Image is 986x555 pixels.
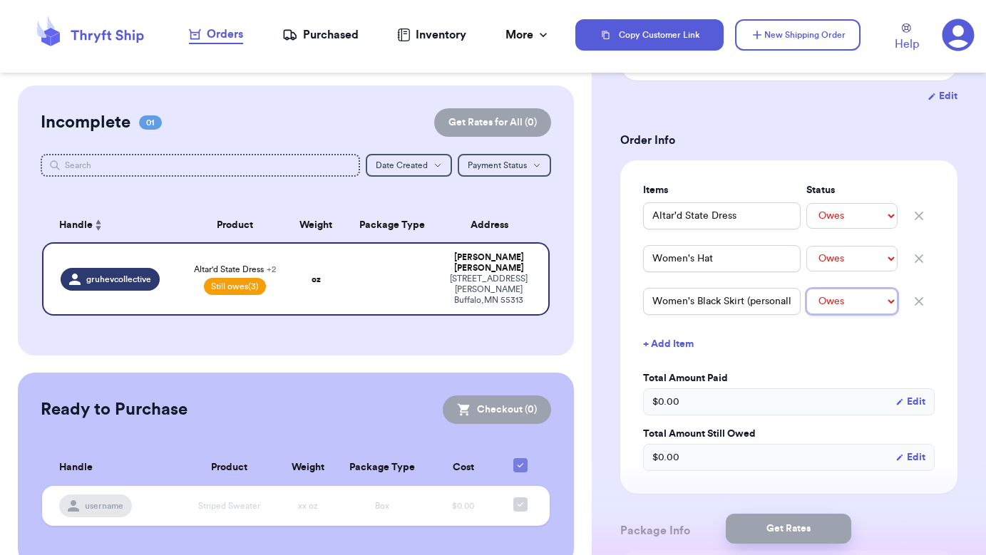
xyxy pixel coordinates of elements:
span: 01 [139,115,162,130]
input: Search [41,154,360,177]
th: Cost [426,450,500,486]
a: Orders [189,26,243,44]
a: Inventory [397,26,466,43]
span: $0.00 [452,502,474,510]
div: [PERSON_NAME] [PERSON_NAME] [446,252,531,274]
th: Package Type [338,450,426,486]
th: Address [438,208,550,242]
button: Copy Customer Link [575,19,724,51]
a: Purchased [282,26,359,43]
strong: oz [312,275,321,284]
div: [STREET_ADDRESS][PERSON_NAME] Buffalo , MN 55313 [446,274,531,306]
th: Weight [279,450,338,486]
div: Orders [189,26,243,43]
button: + Add Item [637,328,940,360]
th: Weight [286,208,346,242]
button: Get Rates for All (0) [434,108,551,137]
h2: Ready to Purchase [41,398,188,421]
span: xx oz [298,502,318,510]
button: Get Rates [726,514,851,544]
span: Help [895,36,919,53]
span: Handle [59,460,93,475]
span: Date Created [376,161,428,170]
label: Items [643,183,801,197]
h2: Incomplete [41,111,130,134]
button: Payment Status [458,154,551,177]
label: Total Amount Still Owed [643,427,935,441]
span: $ 0.00 [652,450,679,465]
span: Handle [59,218,93,233]
label: Total Amount Paid [643,371,935,385]
button: Edit [895,450,925,465]
span: username [85,500,123,512]
th: Product [180,450,278,486]
button: Date Created [366,154,452,177]
button: Sort ascending [93,217,104,234]
label: Status [806,183,898,197]
a: Help [895,24,919,53]
span: Striped Sweater [198,502,260,510]
button: Edit [895,395,925,409]
span: Box [375,502,389,510]
span: + 2 [267,265,276,274]
span: Payment Status [468,161,527,170]
th: Product [184,208,285,242]
span: $ 0.00 [652,395,679,409]
button: New Shipping Order [735,19,861,51]
button: Checkout (0) [443,395,551,424]
span: gruhevcollective [86,274,151,285]
button: Edit [928,89,957,103]
th: Package Type [346,208,438,242]
h3: Order Info [620,132,957,149]
div: More [505,26,550,43]
span: Altar'd State Dress [194,264,276,275]
span: Still owes (3) [204,278,266,295]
